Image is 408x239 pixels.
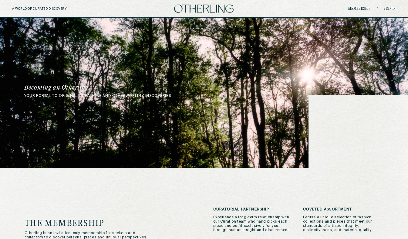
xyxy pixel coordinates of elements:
[348,7,371,11] a: Membership
[25,220,175,228] h1: the membership
[24,94,384,98] p: your portal to original curations and otherworldly discoveries.
[377,6,378,11] span: /
[213,215,294,232] p: Experience a long-term relationship with our Curation team who hand picks each piece and outfit e...
[213,207,294,212] h3: Curatorial Partnership
[303,215,384,232] p: Peruse a unique selection of fashion collections and pieces that meet our standards of artistic i...
[24,85,240,91] h1: Becoming an Otherling
[12,7,94,11] h5: A WORLD OF CURATED DISCOVERY.
[174,5,234,13] img: logo
[303,207,384,212] h3: Coveted Assortment
[384,7,396,11] a: Sign in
